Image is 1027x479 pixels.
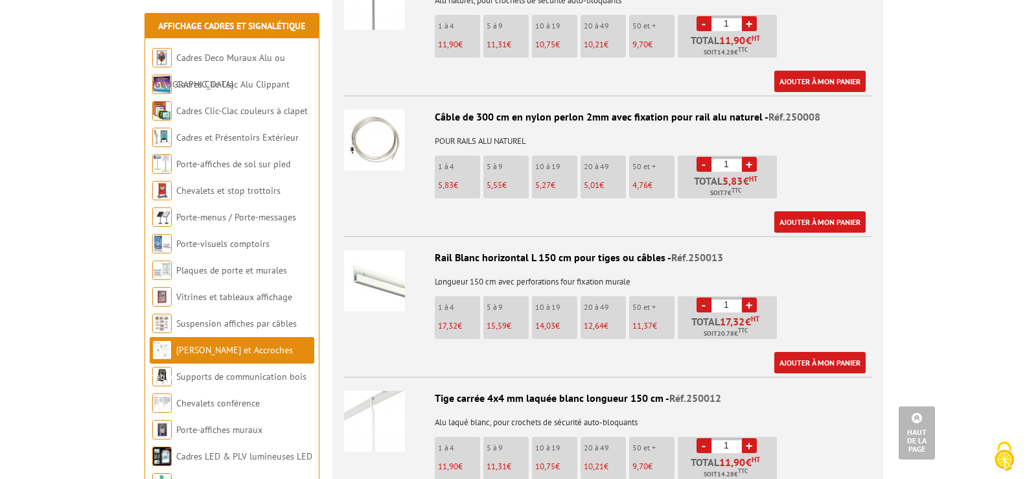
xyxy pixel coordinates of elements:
[724,188,728,198] span: 7
[584,180,599,191] span: 5,01
[438,39,458,50] span: 11,90
[438,181,480,190] p: €
[632,162,675,171] p: 50 et +
[681,176,777,198] p: Total
[152,340,172,360] img: Cimaises et Accroches tableaux
[487,39,507,50] span: 11,31
[176,78,290,90] a: Cadres Clic-Clac Alu Clippant
[749,174,757,183] sup: HT
[176,158,290,170] a: Porte-affiches de sol sur pied
[344,391,871,406] div: Tige carrée 4x4 mm laquée blanc longueur 150 cm -
[487,321,529,331] p: €
[697,157,711,172] a: -
[671,251,723,264] span: Réf.250013
[535,181,577,190] p: €
[487,461,507,472] span: 11,31
[158,20,305,32] a: Affichage Cadres et Signalétique
[152,207,172,227] img: Porte-menus / Porte-messages
[742,157,757,172] a: +
[176,291,292,303] a: Vitrines et tableaux affichage
[487,443,529,452] p: 5 à 9
[438,321,480,331] p: €
[344,110,405,170] img: Câble de 300 cm en nylon perlon 2mm avec fixation pour rail alu naturel
[176,238,270,250] a: Porte-visuels comptoirs
[176,185,281,196] a: Chevalets et stop trottoirs
[584,162,626,171] p: 20 à 49
[152,261,172,280] img: Plaques de porte et murales
[535,39,555,50] span: 10,75
[176,211,296,223] a: Porte-menus / Porte-messages
[535,21,577,30] p: 10 à 19
[738,327,748,334] sup: TTC
[152,128,172,147] img: Cadres et Présentoirs Extérieur
[719,35,760,45] span: €
[535,180,551,191] span: 5,27
[584,461,604,472] span: 10,21
[720,316,759,327] span: €
[584,303,626,312] p: 20 à 49
[344,128,871,146] p: POUR RAILS ALU NATUREL
[344,391,405,452] img: Tige carrée 4x4 mm laquée blanc longueur 150 cm
[632,40,675,49] p: €
[717,329,734,339] span: 20.78
[535,303,577,312] p: 10 à 19
[344,250,405,311] img: Rail Blanc horizontal L 150 cm pour tiges ou câbles
[535,162,577,171] p: 10 à 19
[535,40,577,49] p: €
[152,420,172,439] img: Porte-affiches muraux
[152,314,172,333] img: Suspension affiches par câbles
[752,455,760,464] sup: HT
[344,268,871,286] p: Longueur 150 cm avec perforations four fixation murale
[681,35,777,58] p: Total
[982,435,1027,479] button: Cookies (fenêtre modale)
[697,298,711,312] a: -
[722,176,757,186] span: €
[176,397,260,409] a: Chevalets conférence
[487,320,507,331] span: 15,59
[152,344,293,382] a: [PERSON_NAME] et Accroches tableaux
[738,46,748,53] sup: TTC
[681,316,777,339] p: Total
[152,48,172,67] img: Cadres Deco Muraux Alu ou Bois
[751,314,759,323] sup: HT
[742,16,757,31] a: +
[988,440,1021,473] img: Cookies (fenêtre modale)
[152,181,172,200] img: Chevalets et stop trottoirs
[487,303,529,312] p: 5 à 9
[176,132,299,143] a: Cadres et Présentoirs Extérieur
[742,438,757,453] a: +
[742,298,757,312] a: +
[438,162,480,171] p: 1 à 4
[697,16,711,31] a: -
[704,47,748,58] span: Soit €
[535,462,577,471] p: €
[632,39,648,50] span: 9,70
[487,462,529,471] p: €
[152,52,285,90] a: Cadres Deco Muraux Alu ou [GEOGRAPHIC_DATA]
[774,352,866,373] a: Ajouter à mon panier
[710,188,741,198] span: Soit €
[152,154,172,174] img: Porte-affiches de sol sur pied
[438,40,480,49] p: €
[720,316,745,327] span: 17,32
[632,320,652,331] span: 11,37
[704,329,748,339] span: Soit €
[774,211,866,233] a: Ajouter à mon panier
[152,234,172,253] img: Porte-visuels comptoirs
[438,443,480,452] p: 1 à 4
[632,443,675,452] p: 50 et +
[176,318,297,329] a: Suspension affiches par câbles
[732,187,741,194] sup: TTC
[584,181,626,190] p: €
[487,40,529,49] p: €
[584,40,626,49] p: €
[535,443,577,452] p: 10 à 19
[487,180,502,191] span: 5,55
[632,321,675,331] p: €
[176,264,287,276] a: Plaques de porte et murales
[719,457,760,467] span: €
[487,162,529,171] p: 5 à 9
[722,176,743,186] span: 5,83
[344,110,871,124] div: Câble de 300 cm en nylon perlon 2mm avec fixation pour rail alu naturel -
[152,287,172,307] img: Vitrines et tableaux affichage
